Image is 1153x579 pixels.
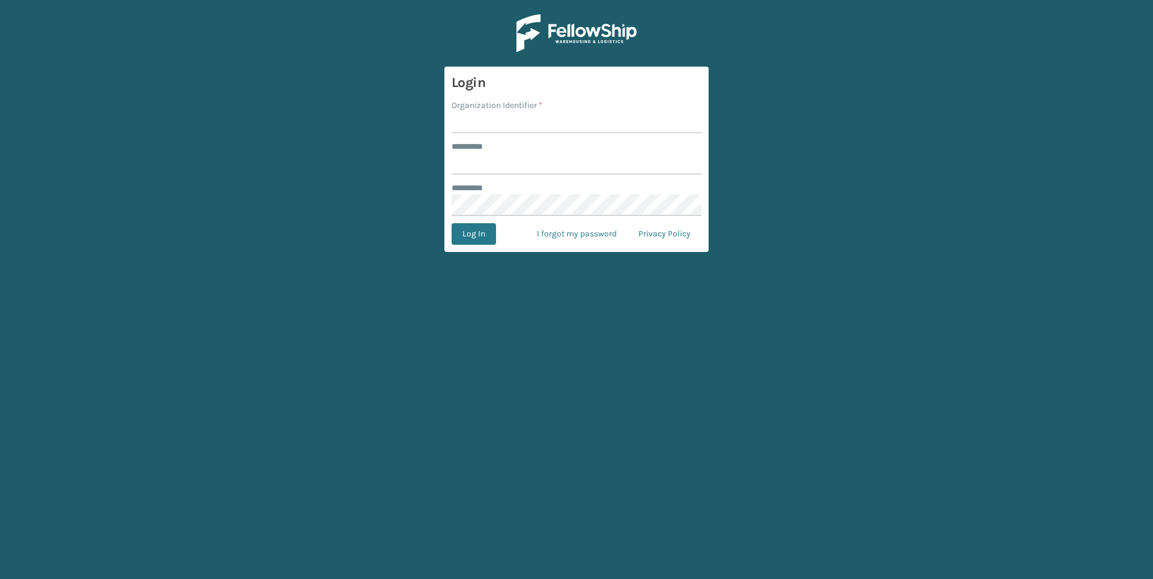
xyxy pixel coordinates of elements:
[452,223,496,245] button: Log In
[452,74,701,92] h3: Login
[526,223,628,245] a: I forgot my password
[628,223,701,245] a: Privacy Policy
[516,14,637,52] img: Logo
[452,99,542,112] label: Organization Identifier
